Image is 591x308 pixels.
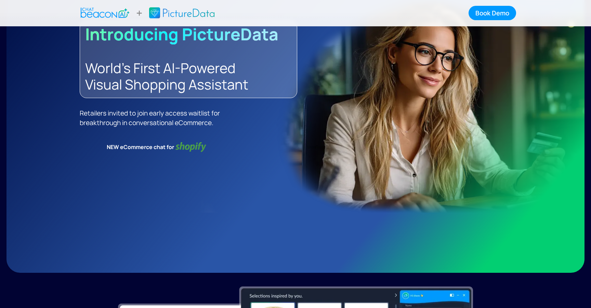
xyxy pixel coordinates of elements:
span: + [136,5,142,21]
a: Book Demo [469,6,516,20]
span: World's First AI-Powered Visual Shopping Assistant [85,58,248,94]
div: Book Demo [475,9,509,17]
a: home [75,4,218,22]
strong: NEW eCommerce chat for [105,142,175,152]
p: Retailers invited to join early access waitlist for breakthrough in conversational eCommerce. [80,108,250,128]
strong: Introducing PictureData [85,23,278,45]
